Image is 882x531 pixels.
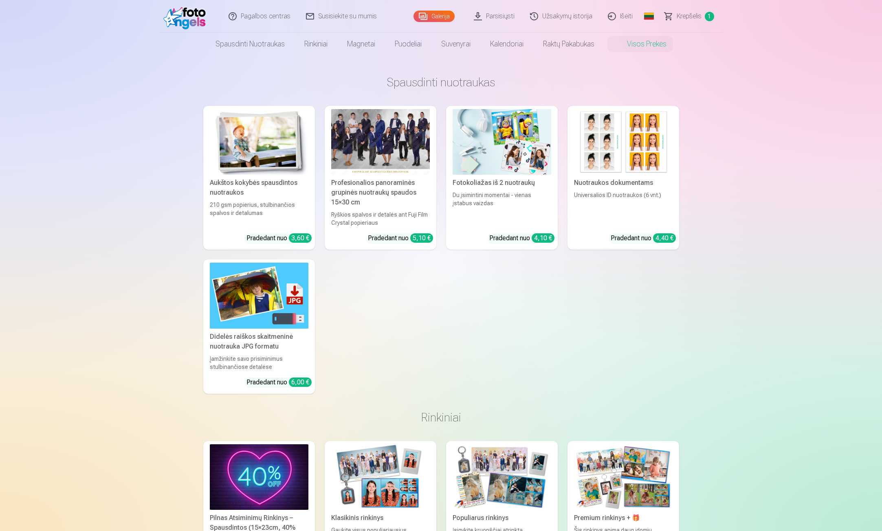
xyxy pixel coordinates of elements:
div: 3,60 € [289,233,312,243]
div: 6,00 € [289,377,312,387]
img: /fa5 [163,3,210,29]
a: Kalendoriai [480,33,533,55]
a: Puodeliai [385,33,431,55]
a: Aukštos kokybės spausdintos nuotraukos Aukštos kokybės spausdintos nuotraukos210 gsm popierius, s... [203,106,315,250]
div: Pradedant nuo [246,233,312,243]
div: Premium rinkinys + 🎁 [571,513,676,523]
div: Pradedant nuo [246,377,312,387]
div: Pradedant nuo [368,233,433,243]
a: Didelės raiškos skaitmeninė nuotrauka JPG formatuDidelės raiškos skaitmeninė nuotrauka JPG format... [203,259,315,393]
img: Pilnas Atsiminimų Rinkinys – Spausdintos (15×23cm, 40% NUOLAIDA) ir 🎁 Skaitmeninės Nuotraukos [210,444,308,510]
div: Aukštos kokybės spausdintos nuotraukos [207,178,312,197]
div: Du įsimintini momentai - vienas įstabus vaizdas [449,191,554,227]
div: Klasikinis rinkinys [328,513,433,523]
img: Klasikinis rinkinys [331,444,430,510]
h3: Spausdinti nuotraukas [210,75,673,90]
span: Krepšelis [677,11,702,21]
a: Profesionalios panoraminės grupinės nuotraukų spaudos 15×30 cmRyškios spalvos ir detalės ant Fuji... [325,106,436,250]
div: 5,10 € [410,233,433,243]
img: Fotokoliažas iš 2 nuotraukų [453,109,551,175]
div: Fotokoliažas iš 2 nuotraukų [449,178,554,188]
div: Pradedant nuo [611,233,676,243]
div: 4,40 € [653,233,676,243]
img: Aukštos kokybės spausdintos nuotraukos [210,109,308,175]
a: Visos prekės [604,33,676,55]
a: Fotokoliažas iš 2 nuotraukųFotokoliažas iš 2 nuotraukųDu įsimintini momentai - vienas įstabus vai... [446,106,558,250]
a: Raktų pakabukas [533,33,604,55]
div: Universalios ID nuotraukos (6 vnt.) [571,191,676,227]
span: 1 [705,12,714,21]
div: Profesionalios panoraminės grupinės nuotraukų spaudos 15×30 cm [328,178,433,207]
img: Populiarus rinkinys [453,444,551,510]
div: Pradedant nuo [489,233,554,243]
a: Suvenyrai [431,33,480,55]
a: Magnetai [337,33,385,55]
img: Didelės raiškos skaitmeninė nuotrauka JPG formatu [210,263,308,328]
a: Spausdinti nuotraukas [206,33,295,55]
div: Ryškios spalvos ir detalės ant Fuji Film Crystal popieriaus [328,211,433,227]
img: Premium rinkinys + 🎁 [574,444,673,510]
div: Populiarus rinkinys [449,513,554,523]
img: Nuotraukos dokumentams [574,109,673,175]
a: Rinkiniai [295,33,337,55]
h3: Rinkiniai [210,410,673,425]
div: 210 gsm popierius, stulbinančios spalvos ir detalumas [207,201,312,227]
a: Nuotraukos dokumentamsNuotraukos dokumentamsUniversalios ID nuotraukos (6 vnt.)Pradedant nuo 4,40 € [567,106,679,250]
div: Nuotraukos dokumentams [571,178,676,188]
a: Galerija [414,11,455,22]
div: Didelės raiškos skaitmeninė nuotrauka JPG formatu [207,332,312,351]
div: 4,10 € [532,233,554,243]
div: Įamžinkite savo prisiminimus stulbinančiose detalėse [207,355,312,371]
